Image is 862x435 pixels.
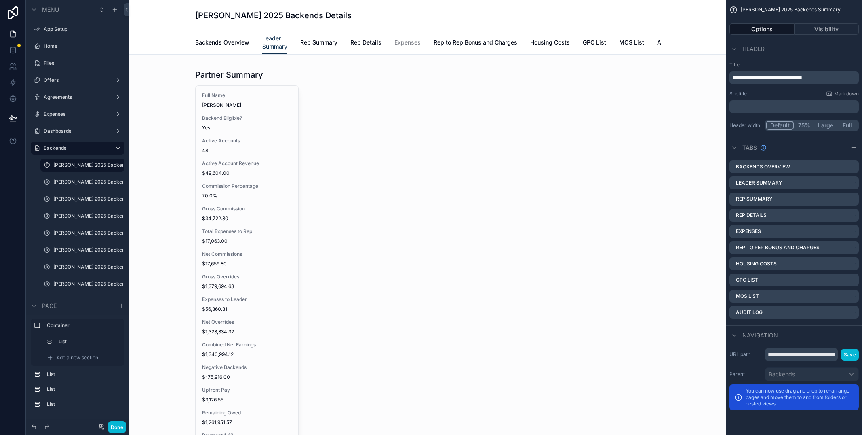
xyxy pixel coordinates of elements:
span: Navigation [742,331,778,340]
label: [PERSON_NAME] 2025 Backends [53,247,123,253]
a: MOS List [619,35,644,51]
span: Leader Summary [262,34,287,51]
label: Dashboards [44,128,112,134]
div: scrollable content [729,100,859,113]
label: [PERSON_NAME] 2025 Backends [53,264,123,270]
span: MOS List [619,38,644,47]
label: [PERSON_NAME] 2025 Backends [53,281,123,287]
button: Default [766,121,794,130]
a: Markdown [826,91,859,97]
label: Container [47,322,121,329]
label: List [47,371,121,378]
a: Audit Log [657,35,683,51]
span: Rep Summary [300,38,337,47]
a: Housing Costs [530,35,570,51]
label: Rep Summary [736,196,772,202]
span: Add a new section [57,354,98,361]
label: Agreements [44,94,112,100]
label: Parent [729,371,762,378]
label: [PERSON_NAME] 2025 Backends [53,230,123,236]
label: Expenses [736,228,761,235]
h1: [PERSON_NAME] 2025 Backends Details [195,10,352,21]
label: Rep Details [736,212,767,219]
label: Rep to Rep Bonus and Charges [736,244,820,251]
a: Leader Summary [262,31,287,55]
button: Full [837,121,858,130]
label: List [59,338,120,345]
span: Rep to Rep Bonus and Charges [434,38,517,47]
label: [PERSON_NAME] 2025 Backends [53,213,123,219]
label: Audit Log [736,309,763,316]
span: Header [742,45,765,53]
a: Rep Summary [300,35,337,51]
label: GPC List [736,277,758,283]
span: Audit Log [657,38,683,47]
label: Expenses [44,111,112,117]
label: Header width [729,122,762,129]
a: Expenses [394,35,421,51]
label: List [47,401,121,407]
a: Rep Details [350,35,381,51]
label: Backends Overview [736,163,790,170]
a: GPC List [583,35,606,51]
label: App Setup [44,26,123,32]
span: Expenses [394,38,421,47]
label: Leader Summary [736,180,782,186]
span: Tabs [742,144,757,152]
label: Offers [44,77,112,83]
div: scrollable content [729,71,859,84]
a: Rep to Rep Bonus and Charges [434,35,517,51]
button: 75% [794,121,814,130]
label: [PERSON_NAME] 2025 Backends [53,196,123,202]
span: Rep Details [350,38,381,47]
span: Page [42,302,57,310]
button: Done [108,421,126,433]
label: [PERSON_NAME] 2025 Backends Summary [53,162,123,168]
label: Files [44,60,123,66]
button: Options [729,23,795,35]
label: MOS List [736,293,759,299]
label: [PERSON_NAME] 2025 Backends [53,179,123,185]
span: Backends Overview [195,38,249,47]
button: Large [814,121,837,130]
span: Menu [42,6,59,14]
label: List [47,386,121,393]
button: Visibility [795,23,859,35]
span: [PERSON_NAME] 2025 Backends Summary [741,6,841,13]
span: GPC List [583,38,606,47]
span: Markdown [834,91,859,97]
label: Backends [44,145,108,151]
span: Housing Costs [530,38,570,47]
label: Home [44,43,123,49]
label: Housing Costs [736,261,777,267]
label: URL path [729,351,762,358]
span: Backends [769,370,795,378]
div: scrollable content [26,315,129,419]
button: Save [841,349,859,361]
a: Backends Overview [195,35,249,51]
button: Backends [765,367,859,381]
label: Subtitle [729,91,747,97]
label: Title [729,62,859,68]
p: You can now use drag and drop to re-arrange pages and move them to and from folders or nested views [746,388,854,407]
